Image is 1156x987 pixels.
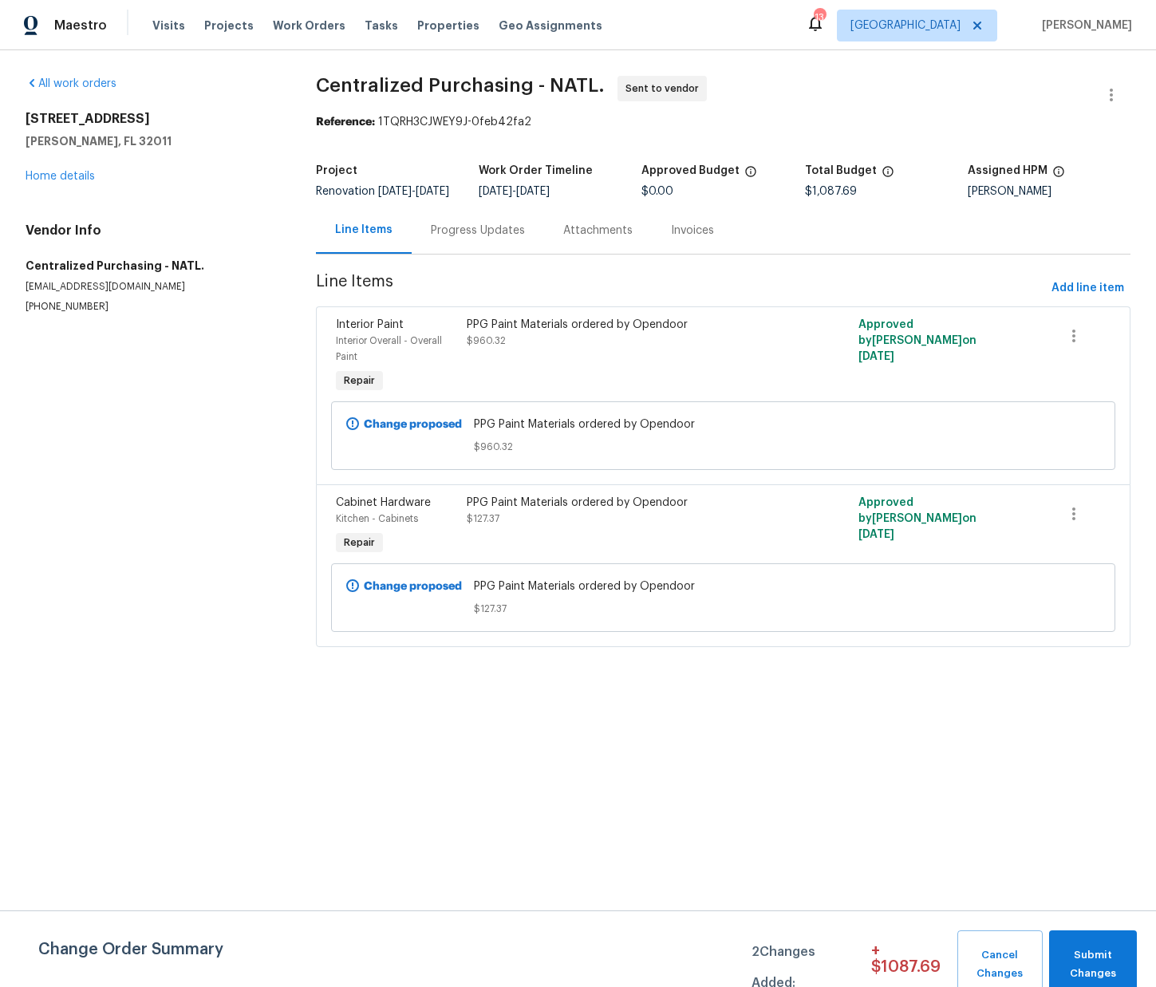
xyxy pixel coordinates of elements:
span: Approved by [PERSON_NAME] on [858,319,976,362]
span: Kitchen - Cabinets [336,514,418,523]
span: The hpm assigned to this work order. [1052,165,1065,186]
span: [DATE] [378,186,412,197]
div: 13 [814,10,825,26]
h4: Vendor Info [26,223,278,239]
span: - [479,186,550,197]
div: Line Items [335,222,393,238]
b: Change proposed [364,419,462,430]
h5: Total Budget [805,165,877,176]
button: Add line item [1045,274,1130,303]
span: Add line item [1051,278,1124,298]
a: All work orders [26,78,116,89]
span: Repair [337,373,381,389]
span: [DATE] [416,186,449,197]
span: [DATE] [479,186,512,197]
b: Reference: [316,116,375,128]
span: Work Orders [273,18,345,34]
span: Approved by [PERSON_NAME] on [858,497,976,540]
span: Sent to vendor [625,81,705,97]
div: Attachments [563,223,633,239]
span: $127.37 [474,601,973,617]
h5: Work Order Timeline [479,165,593,176]
div: [PERSON_NAME] [968,186,1130,197]
span: Line Items [316,274,1045,303]
span: Interior Paint [336,319,404,330]
span: PPG Paint Materials ordered by Opendoor [474,578,973,594]
span: [DATE] [858,529,894,540]
span: $0.00 [641,186,673,197]
div: 1TQRH3CJWEY9J-0feb42fa2 [316,114,1130,130]
span: Renovation [316,186,449,197]
p: [EMAIL_ADDRESS][DOMAIN_NAME] [26,280,278,294]
span: Repair [337,535,381,551]
div: Invoices [671,223,714,239]
h5: Project [316,165,357,176]
span: Maestro [54,18,107,34]
span: [PERSON_NAME] [1036,18,1132,34]
span: Properties [417,18,479,34]
p: [PHONE_NUMBER] [26,300,278,314]
span: Interior Overall - Overall Paint [336,336,442,361]
span: The total cost of line items that have been approved by both Opendoor and the Trade Partner. This... [744,165,757,186]
b: Change proposed [364,581,462,592]
h2: [STREET_ADDRESS] [26,111,278,127]
span: [DATE] [858,351,894,362]
span: $960.32 [467,336,506,345]
span: Centralized Purchasing - NATL. [316,76,605,95]
div: PPG Paint Materials ordered by Opendoor [467,495,784,511]
span: Projects [204,18,254,34]
span: $960.32 [474,439,973,455]
span: $1,087.69 [805,186,857,197]
span: Geo Assignments [499,18,602,34]
span: Visits [152,18,185,34]
h5: Approved Budget [641,165,740,176]
a: Home details [26,171,95,182]
span: The total cost of line items that have been proposed by Opendoor. This sum includes line items th... [882,165,894,186]
span: Cabinet Hardware [336,497,431,508]
h5: Assigned HPM [968,165,1048,176]
span: $127.37 [467,514,499,523]
span: PPG Paint Materials ordered by Opendoor [474,417,973,432]
span: [GEOGRAPHIC_DATA] [850,18,961,34]
h5: Centralized Purchasing - NATL. [26,258,278,274]
span: - [378,186,449,197]
div: PPG Paint Materials ordered by Opendoor [467,317,784,333]
div: Progress Updates [431,223,525,239]
span: [DATE] [516,186,550,197]
h5: [PERSON_NAME], FL 32011 [26,133,278,149]
span: Tasks [365,20,398,31]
